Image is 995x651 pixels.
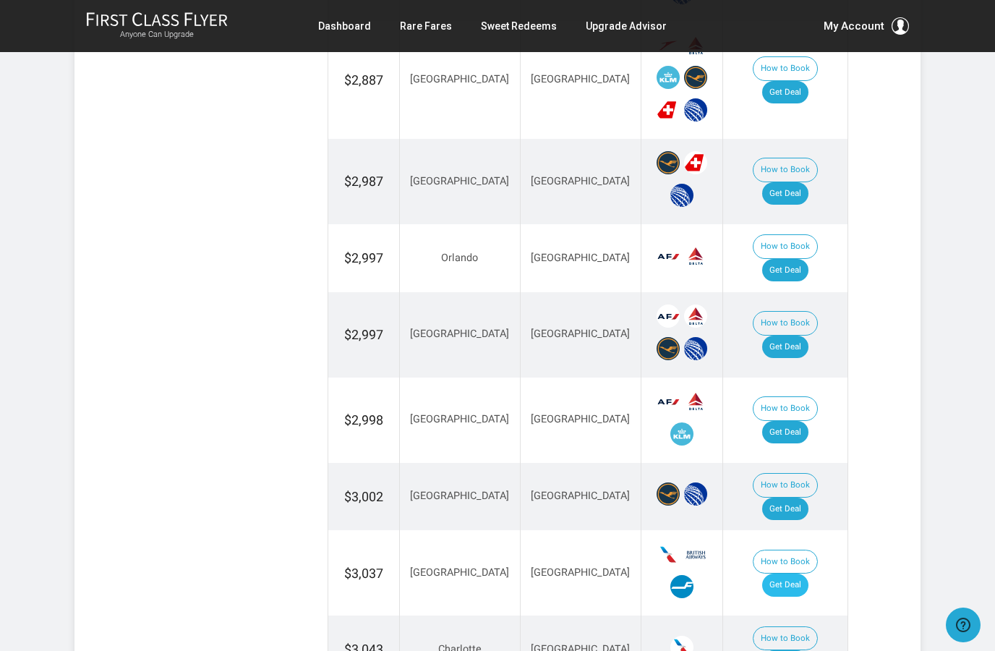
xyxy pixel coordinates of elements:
[344,72,383,88] span: $2,887
[481,13,557,39] a: Sweet Redeems
[762,421,808,444] a: Get Deal
[670,422,693,446] span: KLM
[344,327,383,342] span: $2,997
[318,13,371,39] a: Dashboard
[410,490,509,502] span: [GEOGRAPHIC_DATA]
[684,66,707,89] span: Lufthansa
[86,30,228,40] small: Anyone Can Upgrade
[657,151,680,174] span: Lufthansa
[762,182,808,205] a: Get Deal
[657,244,680,268] span: Air France
[824,17,909,35] button: My Account
[753,626,818,651] button: How to Book
[684,482,707,506] span: United
[657,98,680,122] span: Swiss
[762,259,808,282] a: Get Deal
[344,174,383,189] span: $2,987
[657,390,680,413] span: Air France
[586,13,667,39] a: Upgrade Advisor
[441,252,478,264] span: Orlando
[531,252,630,264] span: [GEOGRAPHIC_DATA]
[410,73,509,85] span: [GEOGRAPHIC_DATA]
[824,17,884,35] span: My Account
[531,566,630,579] span: [GEOGRAPHIC_DATA]
[762,336,808,359] a: Get Deal
[344,412,383,427] span: $2,998
[753,158,818,182] button: How to Book
[684,390,707,413] span: Delta Airlines
[657,66,680,89] span: KLM
[762,498,808,521] a: Get Deal
[762,81,808,104] a: Get Deal
[684,98,707,122] span: United
[344,489,383,504] span: $3,002
[684,151,707,174] span: Swiss
[531,73,630,85] span: [GEOGRAPHIC_DATA]
[531,175,630,187] span: [GEOGRAPHIC_DATA]
[684,305,707,328] span: Delta Airlines
[531,328,630,340] span: [GEOGRAPHIC_DATA]
[657,543,680,566] span: American Airlines
[344,250,383,265] span: $2,997
[753,473,818,498] button: How to Book
[946,608,981,644] iframe: Opens a widget where you can find more information
[753,550,818,574] button: How to Book
[753,56,818,81] button: How to Book
[684,244,707,268] span: Delta Airlines
[753,311,818,336] button: How to Book
[531,490,630,502] span: [GEOGRAPHIC_DATA]
[670,575,693,598] span: Finnair
[410,413,509,425] span: [GEOGRAPHIC_DATA]
[86,12,228,41] a: First Class FlyerAnyone Can Upgrade
[753,234,818,259] button: How to Book
[410,328,509,340] span: [GEOGRAPHIC_DATA]
[670,184,693,207] span: United
[684,543,707,566] span: British Airways
[410,175,509,187] span: [GEOGRAPHIC_DATA]
[657,337,680,360] span: Lufthansa
[657,305,680,328] span: Air France
[344,566,383,581] span: $3,037
[410,566,509,579] span: [GEOGRAPHIC_DATA]
[657,482,680,506] span: Lufthansa
[762,574,808,597] a: Get Deal
[684,337,707,360] span: United
[531,413,630,425] span: [GEOGRAPHIC_DATA]
[86,12,228,27] img: First Class Flyer
[400,13,452,39] a: Rare Fares
[753,396,818,421] button: How to Book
